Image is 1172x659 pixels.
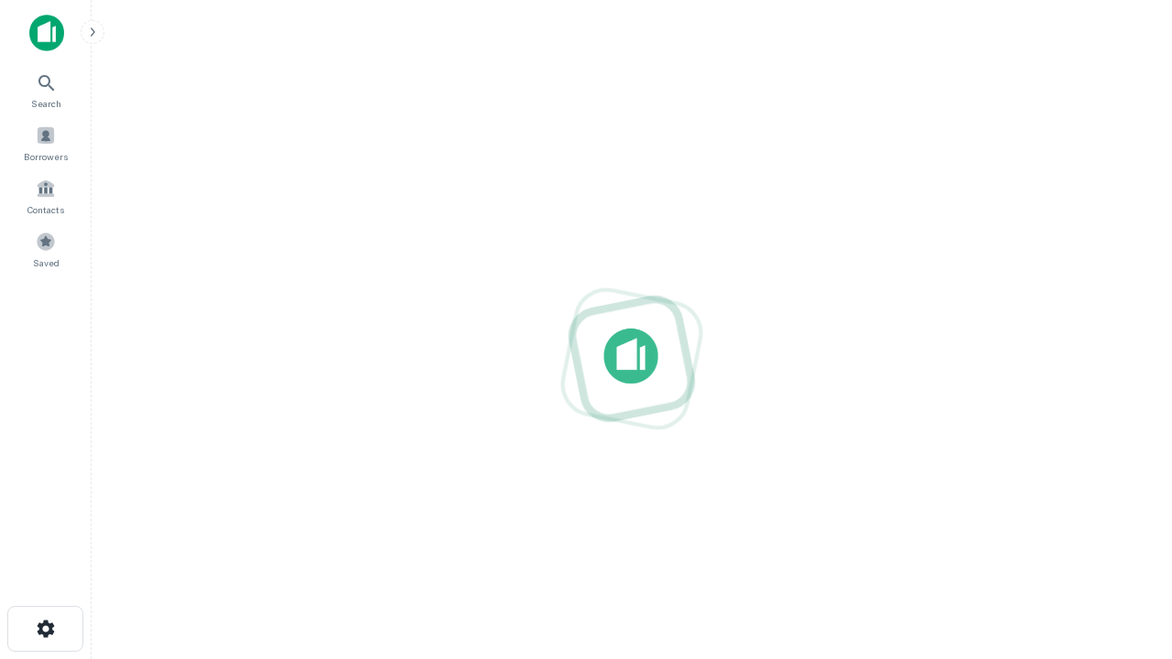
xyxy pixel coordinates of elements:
a: Search [5,65,86,114]
a: Saved [5,224,86,274]
a: Borrowers [5,118,86,167]
span: Search [31,96,61,111]
iframe: Chat Widget [1080,513,1172,600]
span: Contacts [27,202,64,217]
a: Contacts [5,171,86,221]
span: Borrowers [24,149,68,164]
span: Saved [33,255,60,270]
img: capitalize-icon.png [29,15,64,51]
